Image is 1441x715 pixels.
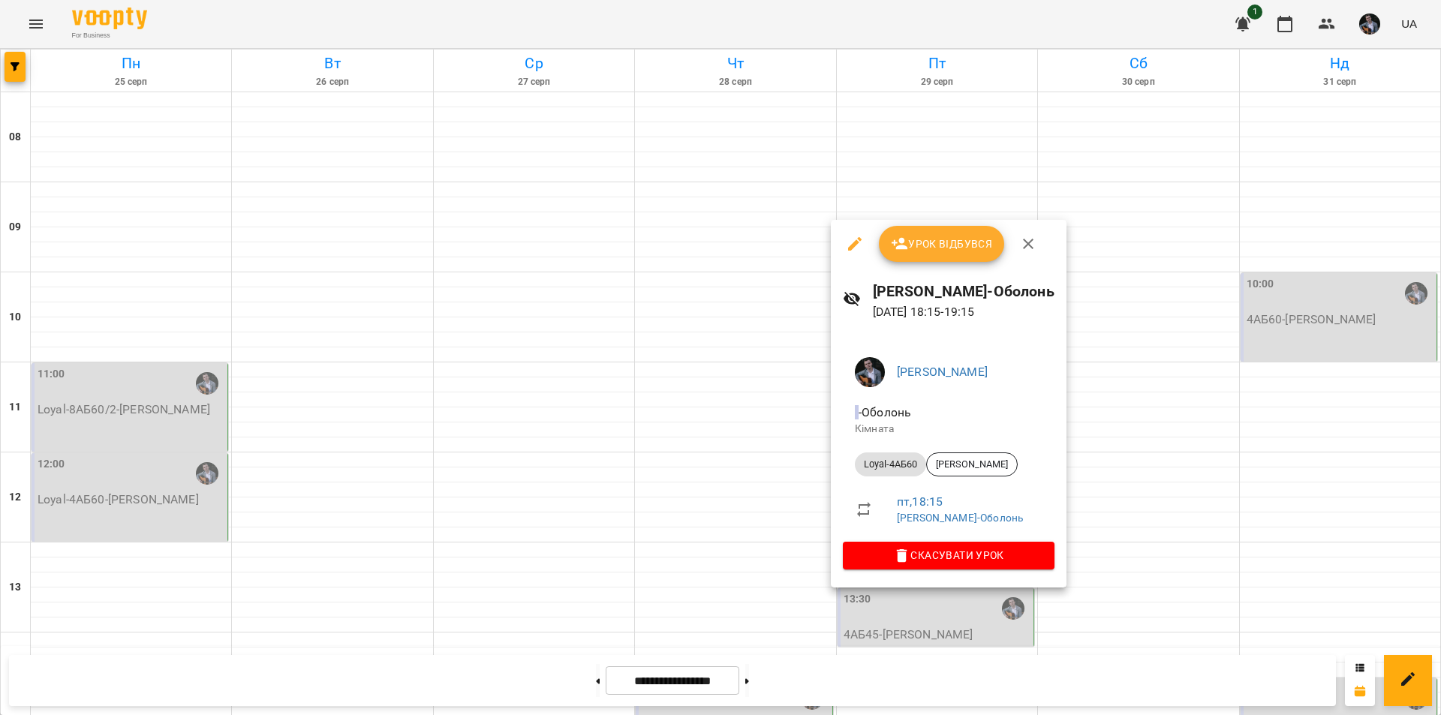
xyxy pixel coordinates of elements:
span: Скасувати Урок [855,546,1042,564]
button: Урок відбувся [879,226,1005,262]
h6: [PERSON_NAME]-Оболонь [873,280,1054,303]
p: Кімната [855,422,1042,437]
button: Скасувати Урок [843,542,1054,569]
img: d409717b2cc07cfe90b90e756120502c.jpg [855,357,885,387]
a: пт , 18:15 [897,494,943,509]
a: [PERSON_NAME] [897,365,988,379]
p: [DATE] 18:15 - 19:15 [873,303,1054,321]
a: [PERSON_NAME]-Оболонь [897,512,1023,524]
span: Урок відбувся [891,235,993,253]
span: [PERSON_NAME] [927,458,1017,471]
span: - Оболонь [855,405,914,419]
div: [PERSON_NAME] [926,452,1018,476]
span: Loyal-4АБ60 [855,458,926,471]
